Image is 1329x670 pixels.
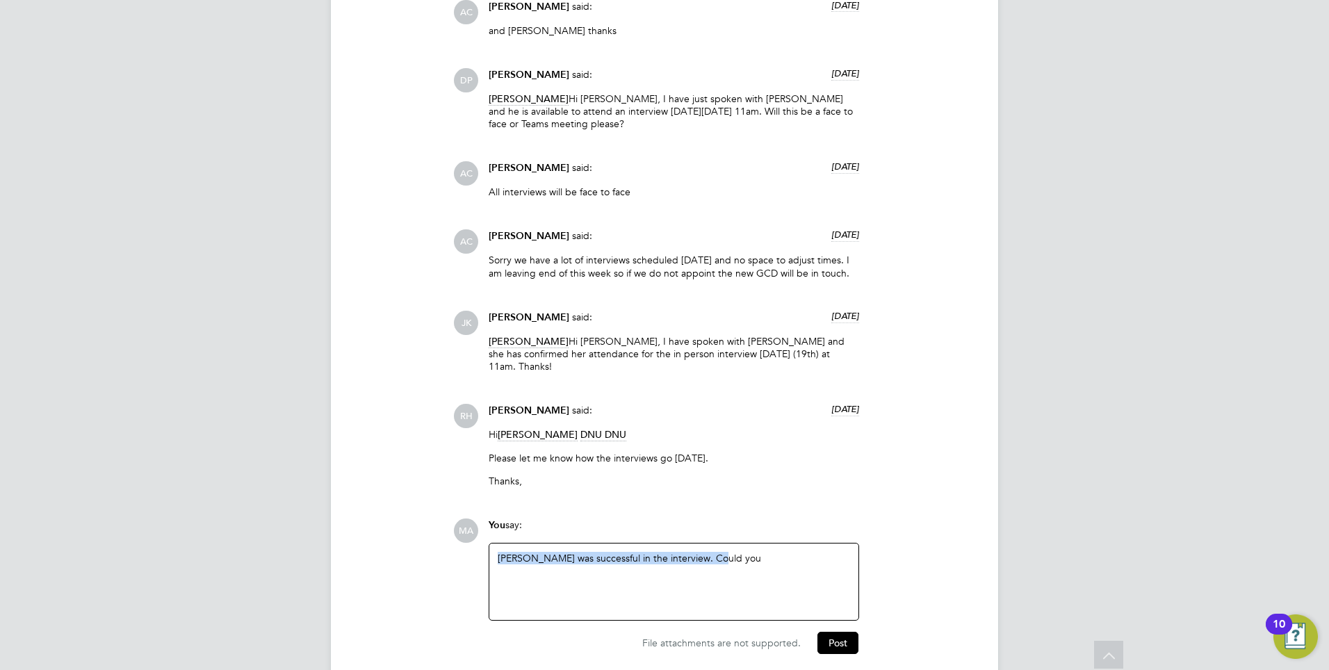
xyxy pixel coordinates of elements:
[489,428,859,441] p: Hi
[489,69,569,81] span: [PERSON_NAME]
[831,403,859,415] span: [DATE]
[498,552,850,612] div: [PERSON_NAME] was successful in the interview. Could you
[454,68,478,92] span: DP
[454,311,478,335] span: JK
[572,311,592,323] span: said:
[572,404,592,416] span: said:
[572,229,592,242] span: said:
[831,310,859,322] span: [DATE]
[831,161,859,172] span: [DATE]
[1273,624,1285,642] div: 10
[454,518,478,543] span: MA
[489,254,859,279] p: Sorry we have a lot of interviews scheduled [DATE] and no space to adjust times. I am leaving end...
[817,632,858,654] button: Post
[454,404,478,428] span: RH
[1273,614,1318,659] button: Open Resource Center, 10 new notifications
[572,68,592,81] span: said:
[489,475,859,487] p: Thanks,
[489,186,859,198] p: All interviews will be face to face
[642,637,801,649] span: File attachments are not supported.
[489,24,859,37] p: and [PERSON_NAME] thanks
[498,428,578,441] span: [PERSON_NAME]
[831,67,859,79] span: [DATE]
[489,452,859,464] p: Please let me know how the interviews go [DATE].
[489,92,569,106] span: [PERSON_NAME]
[489,519,505,531] span: You
[489,335,569,348] span: [PERSON_NAME]
[454,229,478,254] span: AC
[489,1,569,13] span: [PERSON_NAME]
[489,405,569,416] span: [PERSON_NAME]
[489,92,859,131] p: Hi [PERSON_NAME], I have just spoken with [PERSON_NAME] and he is available to attend an intervie...
[489,518,859,543] div: say:
[580,428,626,441] span: DNU DNU
[831,229,859,240] span: [DATE]
[489,162,569,174] span: [PERSON_NAME]
[572,161,592,174] span: said:
[489,230,569,242] span: [PERSON_NAME]
[489,311,569,323] span: [PERSON_NAME]
[489,335,859,373] p: Hi [PERSON_NAME], I have spoken with [PERSON_NAME] and she has confirmed her attendance for the i...
[454,161,478,186] span: AC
